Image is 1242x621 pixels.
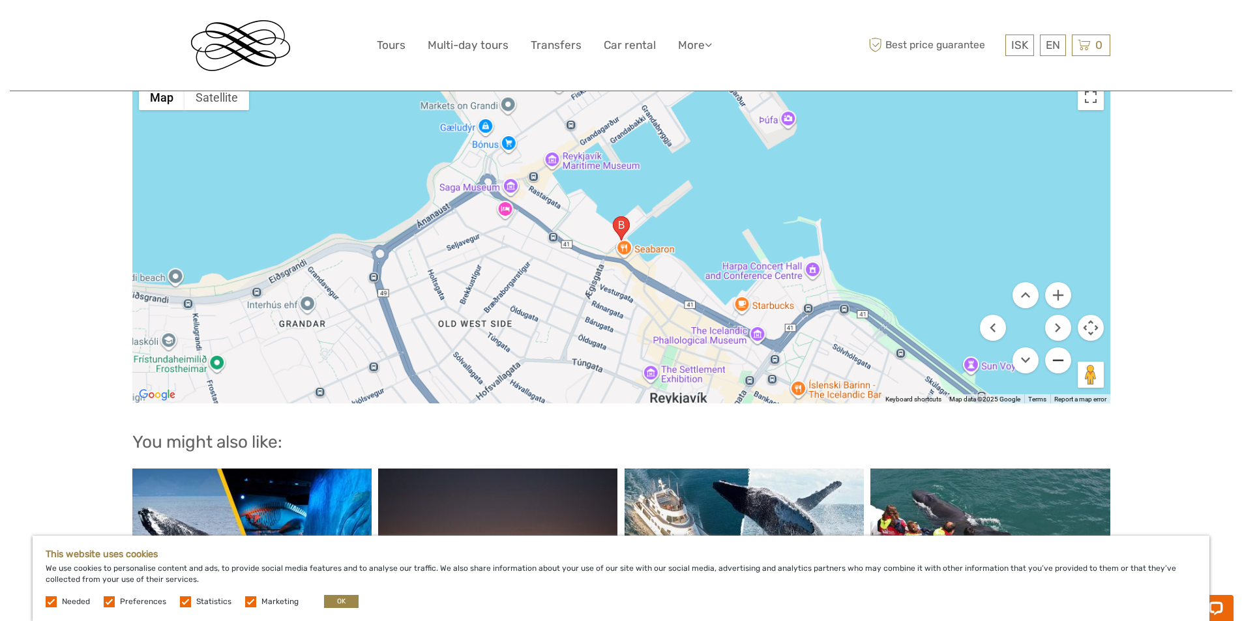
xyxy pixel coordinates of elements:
[949,396,1020,403] span: Map data ©2025 Google
[1045,315,1071,341] button: Move right
[1045,282,1071,308] button: Zoom in
[18,23,147,33] p: Chat now
[866,35,1002,56] span: Best price guarantee
[1045,347,1071,373] button: Zoom out
[980,315,1006,341] button: Move left
[120,596,166,607] label: Preferences
[1028,396,1046,403] a: Terms (opens in new tab)
[185,84,249,110] button: Show satellite imagery
[1054,396,1106,403] a: Report a map error
[1078,362,1104,388] button: Drag Pegman onto the map to open Street View
[150,20,166,36] button: Open LiveChat chat widget
[1013,282,1039,308] button: Move up
[1040,35,1066,56] div: EN
[1011,38,1028,51] span: ISK
[1078,84,1104,110] button: Toggle fullscreen view
[46,549,1196,560] h5: This website uses cookies
[136,386,179,403] a: Open this area in Google Maps (opens a new window)
[531,36,582,55] a: Transfers
[261,596,299,607] label: Marketing
[1078,315,1104,341] button: Map camera controls
[33,536,1209,621] div: We use cookies to personalise content and ads, to provide social media features and to analyse ou...
[1013,347,1039,373] button: Move down
[196,596,231,607] label: Statistics
[885,395,941,404] button: Keyboard shortcuts
[62,596,90,607] label: Needed
[613,216,630,240] div: Ægisgarður 5, 101 Reykjavík, Iceland
[377,36,406,55] a: Tours
[191,20,290,71] img: Reykjavik Residence
[604,36,656,55] a: Car rental
[139,84,185,110] button: Show street map
[1093,38,1104,51] span: 0
[428,36,509,55] a: Multi-day tours
[324,595,359,608] button: OK
[132,432,1110,453] h2: You might also like:
[136,386,179,403] img: Google
[678,36,712,55] a: More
